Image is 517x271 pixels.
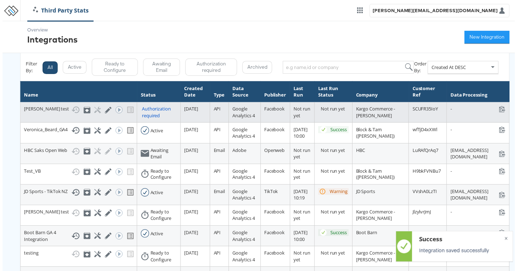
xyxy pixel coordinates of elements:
[183,169,197,176] span: [DATE]
[294,190,308,203] span: [DATE] 10:19
[22,190,132,198] div: JD Sports - TikTok NZ
[452,211,508,217] div: -
[264,252,285,258] span: Facebook
[149,191,162,198] div: Active
[294,107,311,120] span: Not run yet
[184,59,237,77] button: Authorization required
[213,190,225,196] span: Email
[353,82,410,103] th: Company
[357,148,366,155] span: HBC
[232,107,255,120] span: Google Analytics 4
[331,231,348,238] div: Success
[466,31,512,44] button: New Integration
[232,148,246,155] span: Adobe
[357,190,376,196] span: JD Sports
[433,65,468,71] span: Created At DESC
[25,6,92,15] a: Third Party Stats
[330,190,348,197] div: Warning
[232,211,255,224] span: Google Analytics 4
[141,107,176,120] div: Authorization required
[213,252,220,258] span: API
[294,127,308,141] span: [DATE] 10:00
[149,252,176,265] div: Ready to Configure
[22,231,132,245] div: Boot Barn GA 4 Integration
[183,107,197,113] span: [DATE]
[228,82,261,103] th: Data Source
[149,128,162,135] div: Active
[22,148,132,157] div: HBC Saks Open Web
[357,211,396,224] span: Kargo Commerce - [PERSON_NAME]
[357,252,396,265] span: Kargo Commerce - [PERSON_NAME]
[502,233,515,246] button: ×
[264,148,285,155] span: Openweb
[321,252,349,259] div: Not run yet
[452,169,508,176] div: -
[232,252,255,265] span: Google Analytics 4
[232,127,255,141] span: Google Analytics 4
[183,148,197,155] span: [DATE]
[22,252,132,261] div: testing
[452,127,508,134] div: -
[452,148,508,162] div: [EMAIL_ADDRESS][DOMAIN_NAME]
[357,107,396,120] span: Kargo Commerce - [PERSON_NAME]
[213,231,220,238] span: API
[357,169,396,182] span: Block & Tam ([PERSON_NAME])
[213,169,220,176] span: API
[22,127,132,136] div: Veronica_Beard_GA4
[125,190,133,198] svg: View missing tracking codes
[414,211,432,217] span: JlzylvrJmJ
[507,236,510,243] span: ×
[213,127,220,134] span: API
[294,211,311,224] span: Not run yet
[210,82,228,103] th: Type
[40,62,56,75] button: All
[294,231,308,245] span: [DATE] 10:00
[294,169,311,182] span: Not run yet
[180,82,210,103] th: Created Date
[414,148,440,155] span: LuRAfQrAq7
[25,27,76,34] div: Overview
[90,59,137,77] button: Ready to Configure
[414,127,439,134] span: wfTjD4xXWl
[264,169,285,176] span: Facebook
[242,61,272,74] button: Archived
[183,231,197,238] span: [DATE]
[125,127,133,136] svg: View missing tracking codes
[125,234,133,242] svg: View missing tracking codes
[414,190,438,196] span: VVshA0LzTI
[452,190,508,203] div: [EMAIL_ADDRESS][DOMAIN_NAME]
[149,211,176,224] div: Ready to Configure
[452,107,508,113] div: -
[294,252,311,265] span: Not run yet
[415,61,429,74] div: Order By:
[264,190,278,196] span: TikTok
[183,127,197,134] span: [DATE]
[136,82,180,103] th: Status
[357,231,378,238] span: Boot Barn
[321,107,349,113] div: Not run yet
[294,148,311,162] span: Not run yet
[18,82,136,103] th: Name
[142,59,179,77] button: Awaiting Email
[149,169,176,182] div: Ready to Configure
[61,61,85,74] button: Active
[414,169,442,176] span: H9bkFVNBu7
[149,148,176,162] div: Awaiting Email
[264,231,285,238] span: Facebook
[321,169,349,176] div: Not run yet
[213,107,220,113] span: API
[232,231,255,245] span: Google Analytics 4
[315,82,353,103] th: Last Run Status
[25,34,76,46] div: Integrations
[264,107,285,113] span: Facebook
[374,7,500,14] div: [PERSON_NAME][EMAIL_ADDRESS][DOMAIN_NAME]
[260,82,290,103] th: Publisher
[321,211,349,217] div: Not run yet
[22,107,132,115] div: [PERSON_NAME] test
[22,169,132,178] div: Test_VB
[232,190,255,203] span: Google Analytics 4
[420,237,506,246] div: Success
[452,231,508,238] div: -
[183,211,197,217] span: [DATE]
[213,148,225,155] span: Email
